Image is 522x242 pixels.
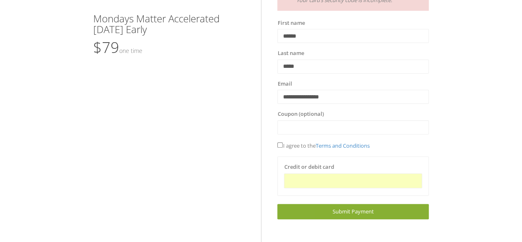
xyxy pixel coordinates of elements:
[284,163,334,171] label: Credit or debit card
[289,177,417,184] iframe: Secure card payment input frame
[315,142,369,149] a: Terms and Conditions
[93,37,142,58] span: $79
[333,208,374,215] span: Submit Payment
[277,204,429,219] a: Submit Payment
[119,47,142,55] small: One time
[277,142,369,149] span: I agree to the
[277,49,304,58] label: Last name
[277,110,324,118] label: Coupon (optional)
[93,13,245,35] h3: Mondays Matter Accelerated [DATE] Early
[277,19,305,27] label: First name
[277,80,292,88] label: Email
